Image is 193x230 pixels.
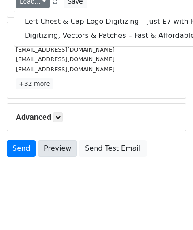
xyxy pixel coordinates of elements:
a: Send Test Email [79,140,146,157]
small: [EMAIL_ADDRESS][DOMAIN_NAME] [16,66,114,73]
small: [EMAIL_ADDRESS][DOMAIN_NAME] [16,46,114,53]
small: [EMAIL_ADDRESS][DOMAIN_NAME] [16,56,114,63]
iframe: Chat Widget [149,188,193,230]
h5: Advanced [16,112,177,122]
a: Preview [38,140,77,157]
a: Send [7,140,36,157]
a: +32 more [16,78,53,89]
